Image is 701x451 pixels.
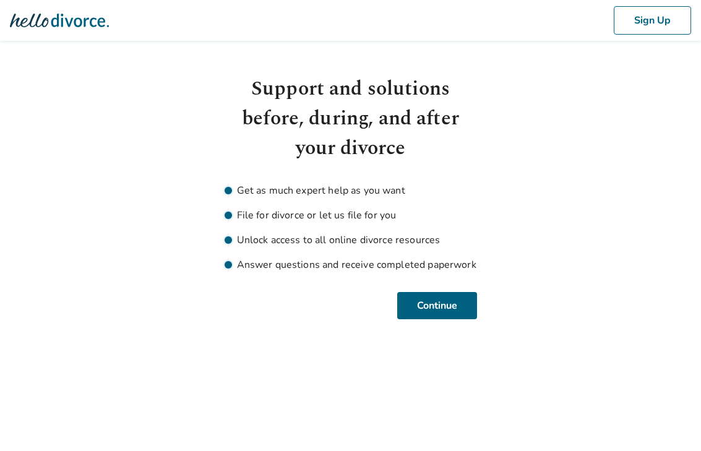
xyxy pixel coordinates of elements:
h1: Support and solutions before, during, and after your divorce [225,74,477,163]
button: Sign Up [614,6,691,35]
img: Hello Divorce Logo [10,8,109,33]
li: File for divorce or let us file for you [225,208,477,223]
li: Answer questions and receive completed paperwork [225,257,477,272]
li: Get as much expert help as you want [225,183,477,198]
li: Unlock access to all online divorce resources [225,233,477,247]
button: Continue [397,292,477,319]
